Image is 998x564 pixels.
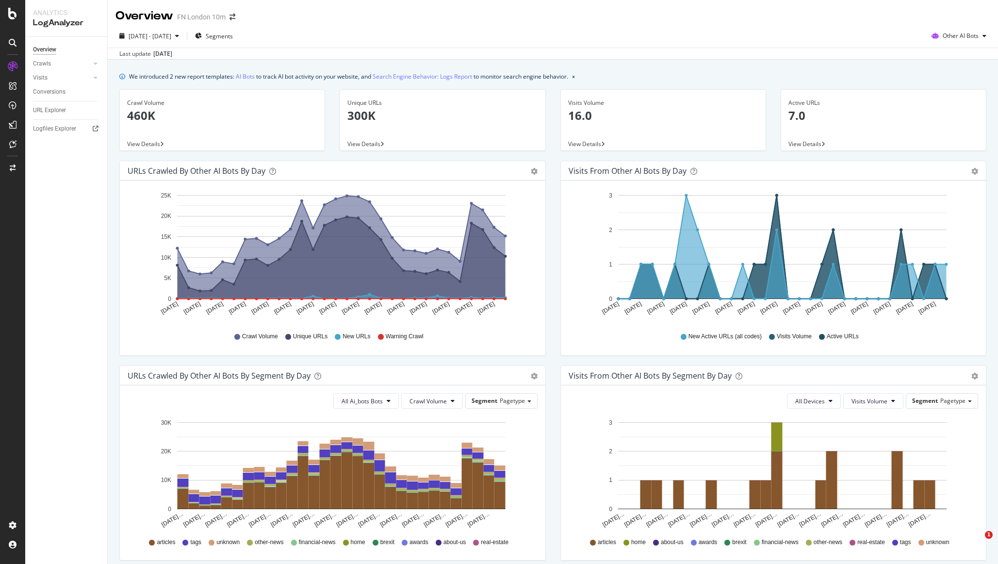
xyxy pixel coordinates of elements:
div: A chart. [128,188,538,323]
button: Crawl Volume [401,393,463,409]
text: 0 [609,506,612,513]
a: Visits [33,73,91,83]
div: LogAnalyzer [33,17,99,29]
span: All Devices [795,397,825,405]
a: AI Bots [236,71,255,82]
text: [DATE] [669,300,688,315]
span: View Details [568,140,601,148]
span: Segments [206,32,233,40]
span: financial-news [762,538,799,547]
text: 2 [609,448,612,455]
span: brexit [732,538,746,547]
span: Pagetype [500,397,525,405]
span: about-us [661,538,684,547]
button: Visits Volume [843,393,903,409]
div: We introduced 2 new report templates: to track AI bot activity on your website, and to monitor se... [129,71,568,82]
div: URL Explorer [33,105,66,116]
text: 0 [168,296,171,302]
p: 16.0 [568,107,758,124]
div: gear [971,373,978,380]
text: 10K [161,254,171,261]
span: View Details [347,140,380,148]
div: Visits Volume [568,99,758,107]
span: Active URLs [827,332,859,341]
span: New Active URLs (all codes) [688,332,762,341]
span: Unique URLs [293,332,327,341]
text: 5K [164,275,171,282]
text: [DATE] [386,300,406,315]
text: [DATE] [228,300,247,315]
text: [DATE] [431,300,451,315]
div: arrow-right-arrow-left [229,14,235,20]
button: [DATE] - [DATE] [115,28,183,44]
text: 25K [161,192,171,199]
svg: A chart. [569,416,979,529]
text: [DATE] [646,300,665,315]
text: 0 [609,296,612,302]
span: Segment [912,397,938,405]
span: articles [157,538,175,547]
text: [DATE] [318,300,338,315]
span: other-news [255,538,283,547]
div: Crawls [33,59,51,69]
text: [DATE] [363,300,383,315]
a: Search Engine Behavior: Logs Report [373,71,472,82]
div: Analytics [33,8,99,17]
p: 7.0 [788,107,979,124]
span: Warning Crawl [386,332,424,341]
a: Overview [33,45,100,55]
p: 300K [347,107,538,124]
p: 460K [127,107,317,124]
div: Active URLs [788,99,979,107]
text: 15K [161,233,171,240]
span: Segment [472,397,497,405]
a: URL Explorer [33,105,100,116]
a: Crawls [33,59,91,69]
svg: A chart. [569,188,979,323]
text: [DATE] [623,300,643,315]
div: Overview [33,45,56,55]
button: Segments [191,28,237,44]
span: View Details [127,140,160,148]
svg: A chart. [128,416,538,529]
text: [DATE] [759,300,778,315]
span: Visits Volume [851,397,887,405]
div: Visits [33,73,48,83]
div: Conversions [33,87,65,97]
text: [DATE] [160,300,179,315]
span: Visits Volume [777,332,812,341]
div: Unique URLs [347,99,538,107]
span: View Details [788,140,821,148]
text: 1 [609,477,612,484]
div: info banner [119,71,986,82]
text: [DATE] [691,300,710,315]
button: All Devices [787,393,841,409]
text: [DATE] [872,300,891,315]
text: 3 [609,192,612,199]
span: Crawl Volume [242,332,278,341]
span: financial-news [299,538,336,547]
div: Visits from Other AI Bots by day [569,166,687,176]
span: Other AI Bots [943,32,979,40]
span: brexit [380,538,394,547]
span: 1 [985,531,993,539]
text: [DATE] [714,300,733,315]
text: 2 [609,227,612,233]
text: 0 [168,506,171,513]
div: FN London 10m [177,12,226,22]
text: [DATE] [341,300,360,315]
text: [DATE] [827,300,846,315]
text: [DATE] [273,300,292,315]
div: Crawl Volume [127,99,317,107]
span: [DATE] - [DATE] [129,32,171,40]
div: Visits from Other AI Bots By Segment By Day [569,371,732,381]
text: [DATE] [736,300,756,315]
text: 20K [161,448,171,455]
span: tags [900,538,911,547]
span: unknown [216,538,240,547]
text: [DATE] [782,300,801,315]
span: home [631,538,646,547]
text: 1 [609,261,612,268]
